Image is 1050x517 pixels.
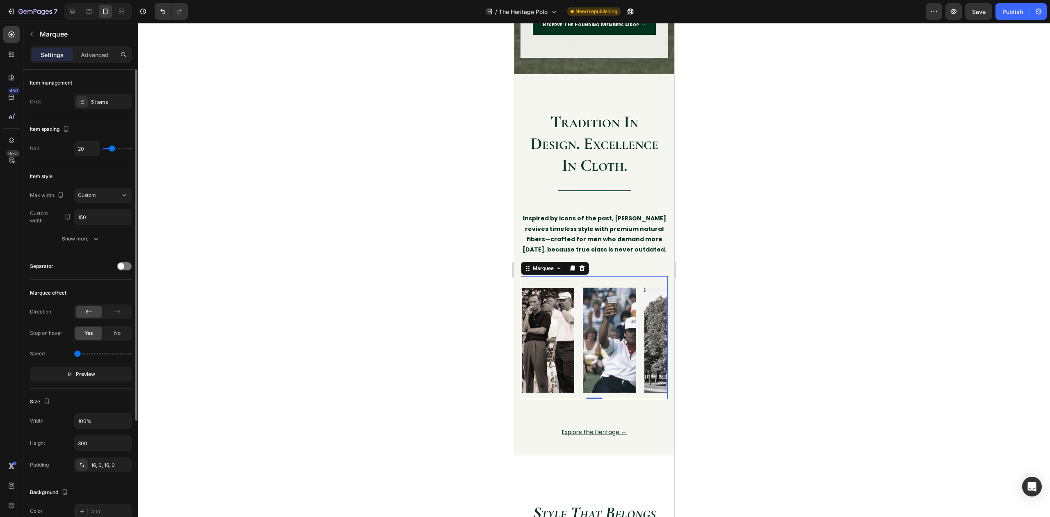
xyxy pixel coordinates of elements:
[40,29,128,39] p: Marquee
[54,7,57,16] p: 7
[30,173,52,180] div: Item style
[30,350,45,357] div: Speed
[30,329,62,337] div: Stop on hover
[30,461,49,469] div: Padding
[74,188,132,203] button: Custom
[30,439,45,447] div: Height
[514,23,674,517] iframe: Design area
[75,210,131,224] input: Auto
[30,190,66,201] div: Max width
[62,235,100,243] div: Show more
[7,87,153,155] h2: tradition in design. excellence in cloth.
[30,508,43,515] div: Color
[1002,7,1023,16] div: Publish
[75,141,99,156] input: Auto
[38,399,122,419] button: <p>Explore the Heritage →</p>
[30,98,43,105] div: Order
[30,79,72,87] div: Item management
[68,265,122,388] img: [object Object]
[995,3,1030,20] button: Publish
[91,462,130,469] div: 16, 0, 16, 0
[75,414,131,428] input: Auto
[114,329,121,337] span: No
[91,98,130,106] div: 5 items
[30,487,70,498] div: Background
[48,404,112,414] p: Explore the Heritage →
[30,145,39,152] div: Gap
[8,87,20,94] div: 450
[81,50,109,59] p: Advanced
[1022,477,1042,496] div: Open Intercom Messenger
[75,436,131,451] input: Auto
[30,210,73,224] div: Custom width
[30,289,66,297] div: Marquee effect
[130,265,183,388] img: [object Object]
[78,192,96,198] span: Custom
[17,242,41,249] div: Marquee
[30,367,132,382] button: Preview
[575,8,617,15] span: Need republishing
[76,370,95,378] span: Preview
[30,124,71,135] div: Item spacing
[7,265,60,388] img: [object Object]
[972,8,986,15] span: Save
[499,7,548,16] span: The Heritage Polo
[30,417,43,425] div: Width
[495,7,497,16] span: /
[41,50,64,59] p: Settings
[965,3,992,20] button: Save
[7,190,153,232] p: Inspired by icons of the past, [PERSON_NAME] revives timeless style with premium natural fibers—c...
[30,263,53,270] div: Separator
[155,3,188,20] div: Undo/Redo
[30,308,51,316] div: Direction
[91,508,130,515] div: Add...
[30,396,52,407] div: Size
[84,329,93,337] span: Yes
[30,231,132,246] button: Show more
[3,3,61,20] button: 7
[6,150,20,157] div: Beta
